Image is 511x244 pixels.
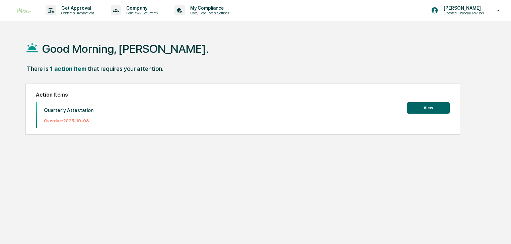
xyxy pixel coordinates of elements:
[50,65,86,72] div: 1 action item
[88,65,163,72] div: that requires your attention.
[44,107,93,113] p: Quarterly Attestation
[121,11,161,15] p: Policies & Documents
[438,5,487,11] p: [PERSON_NAME]
[16,6,32,14] img: logo
[438,11,487,15] p: Licensed Financial Advisors
[185,5,232,11] p: My Compliance
[36,92,450,98] h2: Action Items
[185,11,232,15] p: Data, Deadlines & Settings
[44,118,93,123] p: Overdue: 2025-10-08
[56,5,97,11] p: Get Approval
[407,102,450,114] button: View
[407,104,450,111] a: View
[121,5,161,11] p: Company
[42,42,209,55] h1: Good Morning, [PERSON_NAME].
[27,65,49,72] div: There is
[56,11,97,15] p: Content & Transactions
